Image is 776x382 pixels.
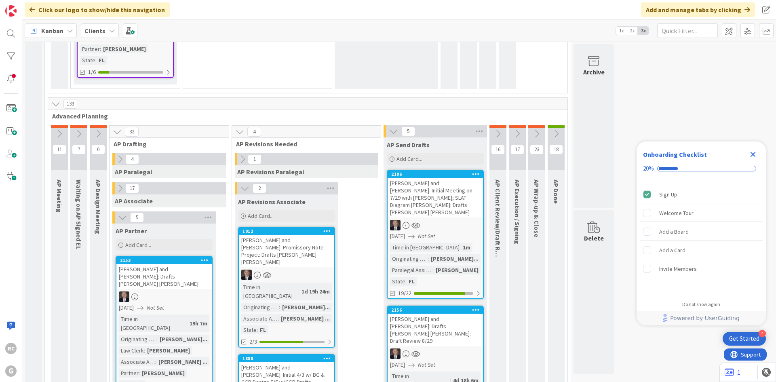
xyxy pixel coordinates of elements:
span: AP Revisions Paralegal [237,168,304,176]
div: Time in [GEOGRAPHIC_DATA] [119,314,186,332]
span: : [144,346,145,355]
div: FL [258,325,268,334]
a: 1 [725,367,740,377]
div: Invite Members [659,264,697,274]
span: : [405,277,407,286]
div: 1888 [239,355,334,362]
div: Sign Up is complete. [640,186,763,203]
div: 2153[PERSON_NAME] and [PERSON_NAME]: Drafts [PERSON_NAME] [PERSON_NAME] [116,257,212,289]
div: 2153 [120,257,212,263]
span: AP Associate [115,197,153,205]
div: Checklist progress: 20% [643,165,759,172]
span: : [139,369,140,378]
div: Click our logo to show/hide this navigation [25,2,170,17]
span: AP Revisions Needed [236,140,371,148]
span: : [460,243,461,252]
span: Add Card... [125,241,151,249]
span: : [279,303,280,312]
img: BG [119,291,129,302]
div: BG [388,348,483,359]
span: : [100,44,101,53]
span: 2 [253,184,266,193]
span: Add Card... [248,212,274,219]
div: BG [388,220,483,230]
img: BG [390,220,401,230]
div: [PERSON_NAME] and [PERSON_NAME]: Promissory Note Project: Drafts [PERSON_NAME] [PERSON_NAME] [239,235,334,267]
span: AP Drafting [114,140,219,148]
span: AP Paralegal [115,168,152,176]
div: Footer [637,311,766,325]
div: [PERSON_NAME] [140,369,187,378]
div: [PERSON_NAME] [101,44,148,53]
div: Originating Attorney [119,335,156,344]
div: Delete [584,233,604,243]
div: Archive [583,67,605,77]
div: RC [5,343,17,354]
div: [PERSON_NAME] ... [279,314,332,323]
span: AP Done [552,179,560,204]
span: AP Wrap-up & Close [533,179,541,237]
div: [PERSON_NAME] [145,346,192,355]
div: Add a Card is incomplete. [640,241,763,259]
div: Originating Attorney [390,254,428,263]
span: Support [17,1,37,11]
span: 4 [125,154,139,164]
span: AP Partner [116,227,147,235]
i: Not Set [418,361,435,368]
span: 23 [530,145,544,154]
a: Powered by UserGuiding [641,311,762,325]
span: : [155,357,156,366]
span: 133 [63,99,77,109]
span: 2/3 [249,338,257,346]
div: 1888 [242,356,334,361]
span: 1 [248,154,261,164]
span: 32 [125,127,139,137]
div: Law Clerk [119,346,144,355]
span: 1/6 [88,68,96,76]
span: 17 [125,184,139,193]
div: Add a Board is incomplete. [640,223,763,241]
div: FL [97,56,107,65]
div: State [80,56,95,65]
img: BG [390,348,401,359]
div: BG [116,291,212,302]
div: State [390,277,405,286]
div: 2156[PERSON_NAME] and [PERSON_NAME]: Drafts [PERSON_NAME] [PERSON_NAME]: Draft Review 8/29 [388,306,483,346]
div: [PERSON_NAME] and [PERSON_NAME]: Drafts [PERSON_NAME] [PERSON_NAME] [116,264,212,289]
span: Add Card... [396,155,422,163]
span: : [95,56,97,65]
div: 2156 [391,307,483,313]
div: Sign Up [659,190,677,199]
div: Onboarding Checklist [643,150,707,159]
span: 11 [53,145,66,154]
span: 2x [627,27,638,35]
a: 1012[PERSON_NAME] and [PERSON_NAME]: Promissory Note Project: Drafts [PERSON_NAME] [PERSON_NAME]B... [238,227,335,348]
input: Quick Filter... [657,23,718,38]
b: Clients [84,27,105,35]
div: Time in [GEOGRAPHIC_DATA] [390,243,460,252]
div: [PERSON_NAME]... [158,335,209,344]
span: : [428,254,429,263]
div: 19h 7m [188,319,209,328]
span: 5 [401,127,415,136]
span: [DATE] [390,232,405,241]
div: Welcome Tour is incomplete. [640,204,763,222]
div: 1012[PERSON_NAME] and [PERSON_NAME]: Promissory Note Project: Drafts [PERSON_NAME] [PERSON_NAME] [239,228,334,267]
span: Powered by UserGuiding [670,313,740,323]
div: 1012 [242,228,334,234]
span: 4 [247,127,261,137]
div: [PERSON_NAME] [434,266,481,274]
div: G [5,365,17,377]
div: BG [239,270,334,280]
span: AP Revisions Associate [238,198,306,206]
span: : [298,287,299,296]
img: Visit kanbanzone.com [5,5,17,17]
span: : [186,319,188,328]
div: [PERSON_NAME] ... [156,357,209,366]
img: BG [241,270,252,280]
i: Not Set [418,232,435,240]
span: AP Design Meeting [94,179,102,234]
div: 1012 [239,228,334,235]
a: 2106[PERSON_NAME] and [PERSON_NAME]: Initial Meeting on 7/29 with [PERSON_NAME]; SLAT Diagram [PE... [387,170,484,299]
span: AP Execution / Signing [513,179,521,244]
